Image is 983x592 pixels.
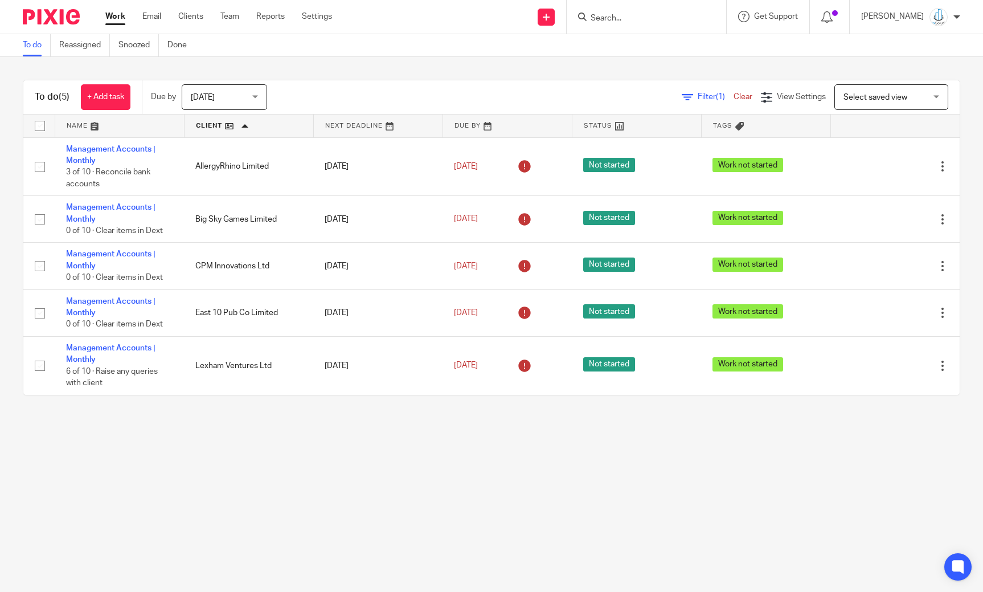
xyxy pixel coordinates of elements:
[35,91,69,103] h1: To do
[712,158,783,172] span: Work not started
[81,84,130,110] a: + Add task
[66,297,155,317] a: Management Accounts | Monthly
[589,14,692,24] input: Search
[66,250,155,270] a: Management Accounts | Monthly
[861,11,924,22] p: [PERSON_NAME]
[583,258,635,272] span: Not started
[23,34,51,56] a: To do
[184,336,313,394] td: Lexham Ventures Ltd
[59,34,110,56] a: Reassigned
[454,362,478,370] span: [DATE]
[167,34,195,56] a: Done
[712,211,783,225] span: Work not started
[454,162,478,170] span: [DATE]
[191,93,215,101] span: [DATE]
[583,304,635,319] span: Not started
[178,11,203,22] a: Clients
[105,11,125,22] a: Work
[142,11,161,22] a: Email
[184,196,313,243] td: Big Sky Games Limited
[313,336,443,394] td: [DATE]
[59,92,69,101] span: (5)
[66,273,163,281] span: 0 of 10 · Clear items in Dext
[256,11,285,22] a: Reports
[302,11,332,22] a: Settings
[843,93,907,101] span: Select saved view
[184,289,313,336] td: East 10 Pub Co Limited
[454,215,478,223] span: [DATE]
[313,243,443,289] td: [DATE]
[583,158,635,172] span: Not started
[66,344,155,364] a: Management Accounts | Monthly
[713,123,732,129] span: Tags
[66,168,150,188] span: 3 of 10 · Reconcile bank accounts
[66,368,158,387] span: 6 of 10 · Raise any queries with client
[184,137,313,196] td: AllergyRhino Limited
[583,357,635,371] span: Not started
[734,93,752,101] a: Clear
[313,137,443,196] td: [DATE]
[313,289,443,336] td: [DATE]
[777,93,826,101] span: View Settings
[454,309,478,317] span: [DATE]
[583,211,635,225] span: Not started
[23,9,80,25] img: Pixie
[698,93,734,101] span: Filter
[151,91,176,103] p: Due by
[712,304,783,319] span: Work not started
[66,145,155,165] a: Management Accounts | Monthly
[712,357,783,371] span: Work not started
[712,258,783,272] span: Work not started
[118,34,159,56] a: Snoozed
[66,227,163,235] span: 0 of 10 · Clear items in Dext
[716,93,725,101] span: (1)
[66,321,163,329] span: 0 of 10 · Clear items in Dext
[754,13,798,21] span: Get Support
[313,196,443,243] td: [DATE]
[929,8,948,26] img: Logo_PNG.png
[66,203,155,223] a: Management Accounts | Monthly
[220,11,239,22] a: Team
[184,243,313,289] td: CPM Innovations Ltd
[454,262,478,270] span: [DATE]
